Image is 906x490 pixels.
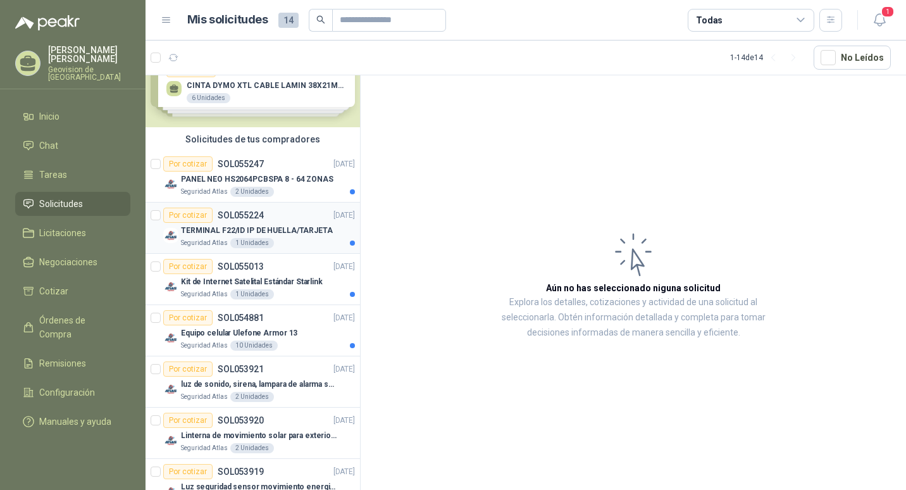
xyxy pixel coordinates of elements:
[181,173,333,185] p: PANEL NEO HS2064PCBSPA 8 - 64 ZONAS
[181,289,228,299] p: Seguridad Atlas
[163,413,213,428] div: Por cotizar
[15,351,130,375] a: Remisiones
[181,276,323,288] p: Kit de Internet Satelital Estándar Starlink
[181,379,338,391] p: luz de sonido, sirena, lampara de alarma solar
[218,416,264,425] p: SOL053920
[39,415,111,429] span: Manuales y ayuda
[814,46,891,70] button: No Leídos
[181,187,228,197] p: Seguridad Atlas
[163,208,213,223] div: Por cotizar
[146,305,360,356] a: Por cotizarSOL054881[DATE] Company LogoEquipo celular Ulefone Armor 13Seguridad Atlas10 Unidades
[187,11,268,29] h1: Mis solicitudes
[163,156,213,172] div: Por cotizar
[163,464,213,479] div: Por cotizar
[15,15,80,30] img: Logo peakr
[218,262,264,271] p: SOL055013
[146,254,360,305] a: Por cotizarSOL055013[DATE] Company LogoKit de Internet Satelital Estándar StarlinkSeguridad Atlas...
[333,415,355,427] p: [DATE]
[163,259,213,274] div: Por cotizar
[15,380,130,405] a: Configuración
[218,365,264,374] p: SOL053921
[15,410,130,434] a: Manuales y ayuda
[39,284,68,298] span: Cotizar
[181,341,228,351] p: Seguridad Atlas
[181,225,333,237] p: TERMINAL F22/ID IP DE HUELLA/TARJETA
[316,15,325,24] span: search
[146,151,360,203] a: Por cotizarSOL055247[DATE] Company LogoPANEL NEO HS2064PCBSPA 8 - 64 ZONASSeguridad Atlas2 Unidades
[333,363,355,375] p: [DATE]
[881,6,895,18] span: 1
[333,158,355,170] p: [DATE]
[39,226,86,240] span: Licitaciones
[146,408,360,459] a: Por cotizarSOL053920[DATE] Company LogoLinterna de movimiento solar para exteriores con 77 ledsSe...
[230,341,278,351] div: 10 Unidades
[15,250,130,274] a: Negociaciones
[39,197,83,211] span: Solicitudes
[163,361,213,377] div: Por cotizar
[696,13,723,27] div: Todas
[15,279,130,303] a: Cotizar
[163,382,178,397] img: Company Logo
[146,356,360,408] a: Por cotizarSOL053921[DATE] Company Logoluz de sonido, sirena, lampara de alarma solarSeguridad At...
[230,392,274,402] div: 2 Unidades
[218,160,264,168] p: SOL055247
[15,308,130,346] a: Órdenes de Compra
[181,443,228,453] p: Seguridad Atlas
[48,46,130,63] p: [PERSON_NAME] [PERSON_NAME]
[39,110,59,123] span: Inicio
[218,467,264,476] p: SOL053919
[546,281,721,295] h3: Aún no has seleccionado niguna solicitud
[181,327,297,339] p: Equipo celular Ulefone Armor 13
[163,310,213,325] div: Por cotizar
[230,289,274,299] div: 1 Unidades
[333,466,355,478] p: [DATE]
[278,13,299,28] span: 14
[39,168,67,182] span: Tareas
[163,433,178,448] img: Company Logo
[730,47,804,68] div: 1 - 14 de 14
[15,192,130,216] a: Solicitudes
[230,187,274,197] div: 2 Unidades
[230,238,274,248] div: 1 Unidades
[868,9,891,32] button: 1
[181,392,228,402] p: Seguridad Atlas
[39,139,58,153] span: Chat
[15,134,130,158] a: Chat
[163,228,178,243] img: Company Logo
[48,66,130,81] p: Geovision de [GEOGRAPHIC_DATA]
[39,386,95,399] span: Configuración
[39,255,97,269] span: Negociaciones
[333,261,355,273] p: [DATE]
[181,430,338,442] p: Linterna de movimiento solar para exteriores con 77 leds
[230,443,274,453] div: 2 Unidades
[163,279,178,294] img: Company Logo
[15,104,130,129] a: Inicio
[146,35,360,127] div: Solicitudes de nuevos compradoresPor cotizarSOL055248[DATE] CINTA DYMO XTL CABLE LAMIN 38X21MMBLA...
[15,163,130,187] a: Tareas
[39,313,118,341] span: Órdenes de Compra
[333,210,355,222] p: [DATE]
[39,356,86,370] span: Remisiones
[487,295,779,341] p: Explora los detalles, cotizaciones y actividad de una solicitud al seleccionarla. Obtén informaci...
[15,221,130,245] a: Licitaciones
[333,312,355,324] p: [DATE]
[146,127,360,151] div: Solicitudes de tus compradores
[218,211,264,220] p: SOL055224
[181,238,228,248] p: Seguridad Atlas
[146,203,360,254] a: Por cotizarSOL055224[DATE] Company LogoTERMINAL F22/ID IP DE HUELLA/TARJETASeguridad Atlas1 Unidades
[218,313,264,322] p: SOL054881
[163,330,178,346] img: Company Logo
[163,177,178,192] img: Company Logo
